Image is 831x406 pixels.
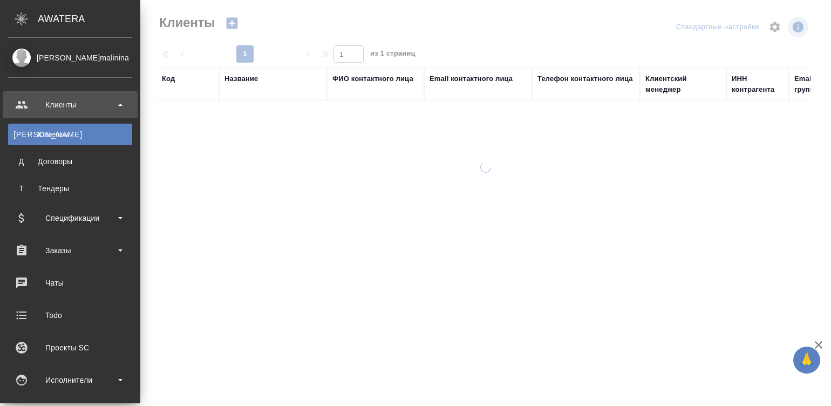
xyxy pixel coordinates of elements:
[162,73,175,84] div: Код
[8,242,132,259] div: Заказы
[537,73,633,84] div: Телефон контактного лица
[8,340,132,356] div: Проекты SC
[13,183,127,194] div: Тендеры
[8,124,132,145] a: [PERSON_NAME]Клиенты
[8,372,132,388] div: Исполнители
[3,302,138,329] a: Todo
[8,178,132,199] a: ТТендеры
[793,347,820,374] button: 🙏
[8,151,132,172] a: ДДоговоры
[224,73,258,84] div: Название
[8,210,132,226] div: Спецификации
[798,349,816,371] span: 🙏
[8,97,132,113] div: Клиенты
[8,307,132,323] div: Todo
[8,52,132,64] div: [PERSON_NAME]malinina
[38,8,140,30] div: AWATERA
[645,73,721,95] div: Клиентский менеджер
[13,129,127,140] div: Клиенты
[8,275,132,291] div: Чаты
[332,73,413,84] div: ФИО контактного лица
[732,73,784,95] div: ИНН контрагента
[13,156,127,167] div: Договоры
[430,73,513,84] div: Email контактного лица
[3,269,138,296] a: Чаты
[3,334,138,361] a: Проекты SC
